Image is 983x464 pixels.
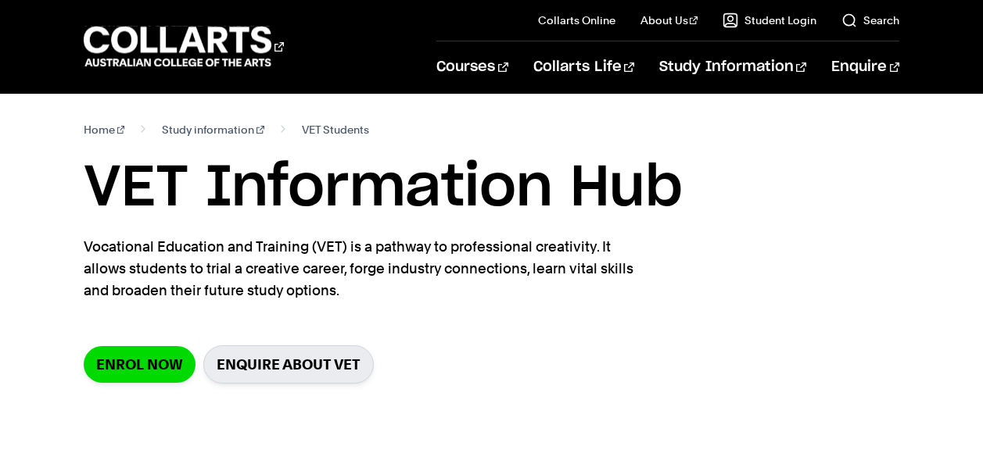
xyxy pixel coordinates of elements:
h1: VET Information Hub [84,153,899,223]
a: Search [841,12,899,28]
a: Enrol Now [84,346,196,383]
a: Enquire [831,41,899,93]
span: VET Students [302,119,369,141]
a: Home [84,119,125,141]
a: Study information [162,119,264,141]
a: Collarts Life [533,41,634,93]
a: Courses [436,41,508,93]
a: Study Information [659,41,806,93]
p: Vocational Education and Training (VET) is a pathway to professional creativity. It allows studen... [84,236,655,302]
a: Student Login [723,12,816,28]
a: Collarts Online [538,12,615,28]
div: Go to homepage [84,24,284,69]
a: Enquire about VET [203,345,374,384]
a: About Us [640,12,698,28]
